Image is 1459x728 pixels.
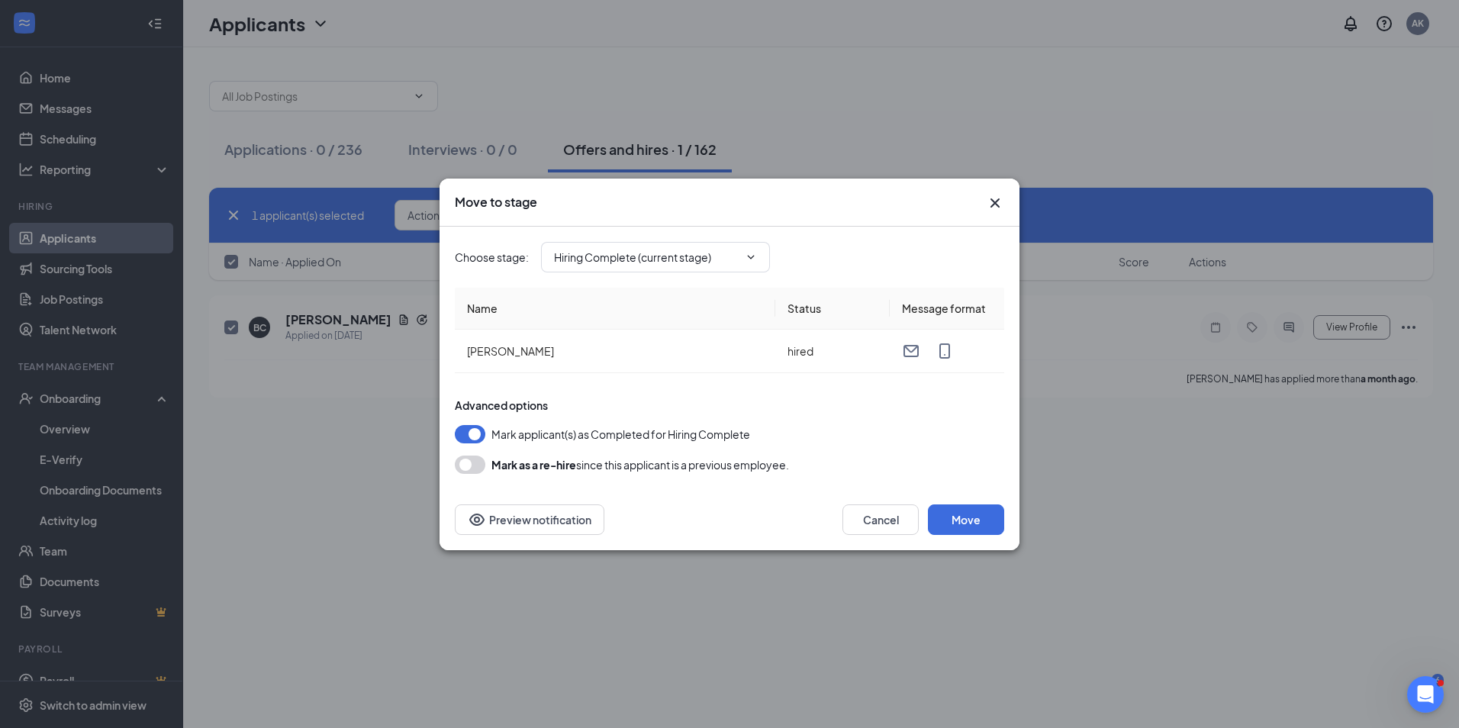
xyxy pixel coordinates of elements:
div: Advanced options [455,398,1004,413]
b: Mark as a re-hire [491,458,576,472]
span: [PERSON_NAME] [467,344,554,358]
button: Move [928,504,1004,535]
button: Cancel [842,504,919,535]
th: Status [775,288,890,330]
th: Name [455,288,775,330]
svg: ChevronDown [745,251,757,263]
svg: Cross [986,194,1004,212]
iframe: Intercom live chat [1407,676,1444,713]
td: hired [775,330,890,373]
span: Choose stage : [455,249,529,266]
div: since this applicant is a previous employee. [491,456,789,474]
button: Close [986,194,1004,212]
h3: Move to stage [455,194,537,211]
button: Preview notificationEye [455,504,604,535]
svg: Email [902,342,920,360]
span: Mark applicant(s) as Completed for Hiring Complete [491,425,750,443]
svg: Eye [468,511,486,529]
svg: MobileSms [936,342,954,360]
th: Message format [890,288,1004,330]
